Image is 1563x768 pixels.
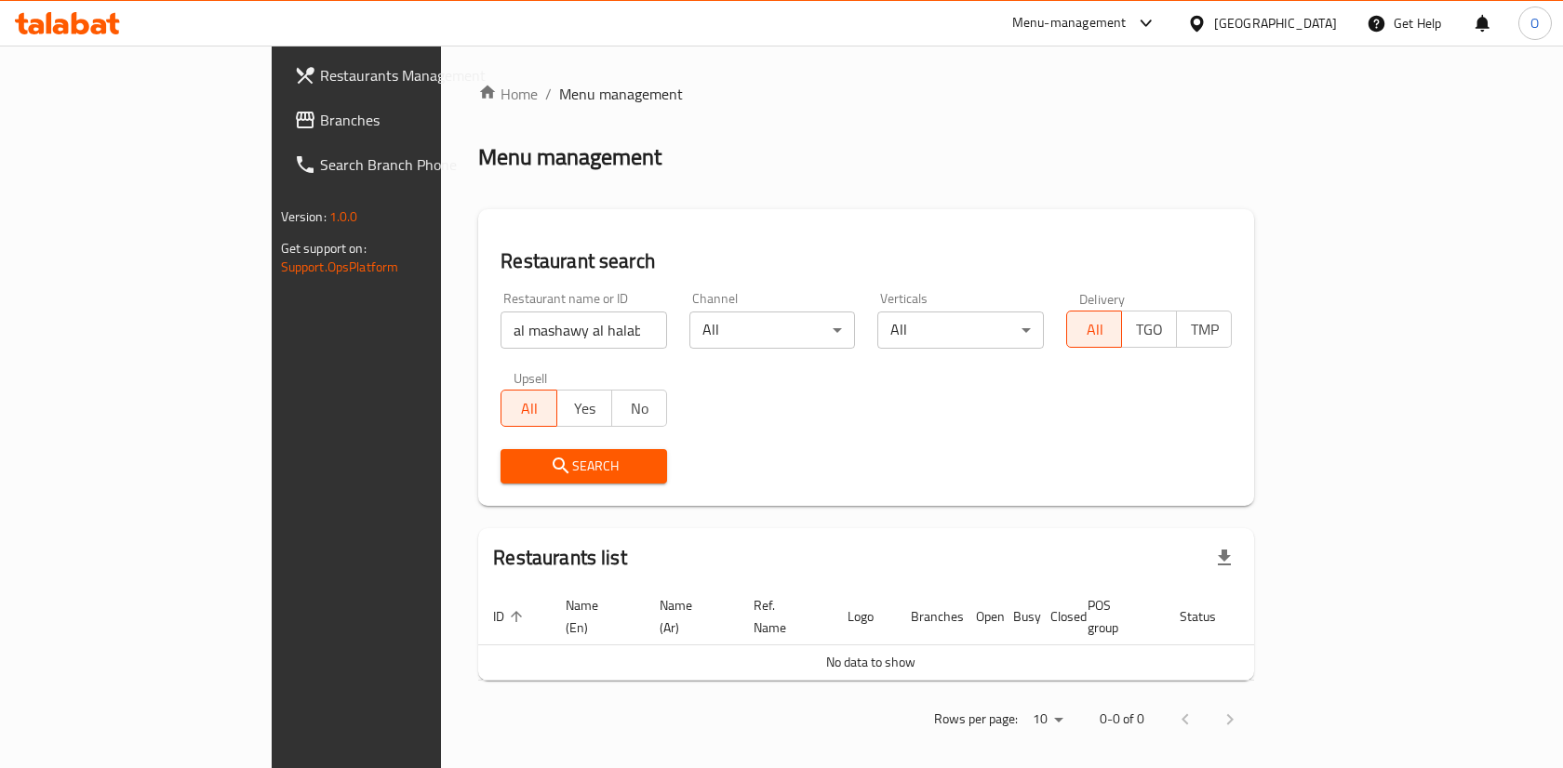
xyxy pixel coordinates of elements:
[1214,13,1337,33] div: [GEOGRAPHIC_DATA]
[565,395,605,422] span: Yes
[320,64,518,86] span: Restaurants Management
[877,311,1044,349] div: All
[478,142,661,172] h2: Menu management
[279,53,533,98] a: Restaurants Management
[559,83,683,105] span: Menu management
[281,255,399,279] a: Support.OpsPlatform
[1121,311,1177,348] button: TGO
[620,395,660,422] span: No
[660,594,716,639] span: Name (Ar)
[1075,316,1115,343] span: All
[320,153,518,176] span: Search Branch Phone
[329,205,358,229] span: 1.0.0
[515,455,652,478] span: Search
[514,371,548,384] label: Upsell
[509,395,549,422] span: All
[281,205,327,229] span: Version:
[501,247,1232,275] h2: Restaurant search
[501,311,667,349] input: Search for restaurant name or ID..
[1035,589,1073,645] th: Closed
[934,708,1018,731] p: Rows per page:
[1066,311,1122,348] button: All
[501,449,667,483] button: Search
[1025,706,1070,734] div: Rows per page:
[478,589,1327,681] table: enhanced table
[689,311,856,349] div: All
[754,594,810,639] span: Ref. Name
[1176,311,1232,348] button: TMP
[896,589,961,645] th: Branches
[279,98,533,142] a: Branches
[478,83,1254,105] nav: breadcrumb
[1012,12,1127,34] div: Menu-management
[556,390,612,427] button: Yes
[1184,316,1224,343] span: TMP
[1088,594,1142,639] span: POS group
[1530,13,1539,33] span: O
[961,589,998,645] th: Open
[281,236,367,260] span: Get support on:
[320,109,518,131] span: Branches
[545,83,552,105] li: /
[493,544,626,572] h2: Restaurants list
[1100,708,1144,731] p: 0-0 of 0
[1202,536,1247,580] div: Export file
[826,650,915,674] span: No data to show
[279,142,533,187] a: Search Branch Phone
[833,589,896,645] th: Logo
[566,594,622,639] span: Name (En)
[493,605,528,628] span: ID
[998,589,1035,645] th: Busy
[611,390,667,427] button: No
[1180,605,1240,628] span: Status
[1129,316,1169,343] span: TGO
[501,390,556,427] button: All
[1079,292,1126,305] label: Delivery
